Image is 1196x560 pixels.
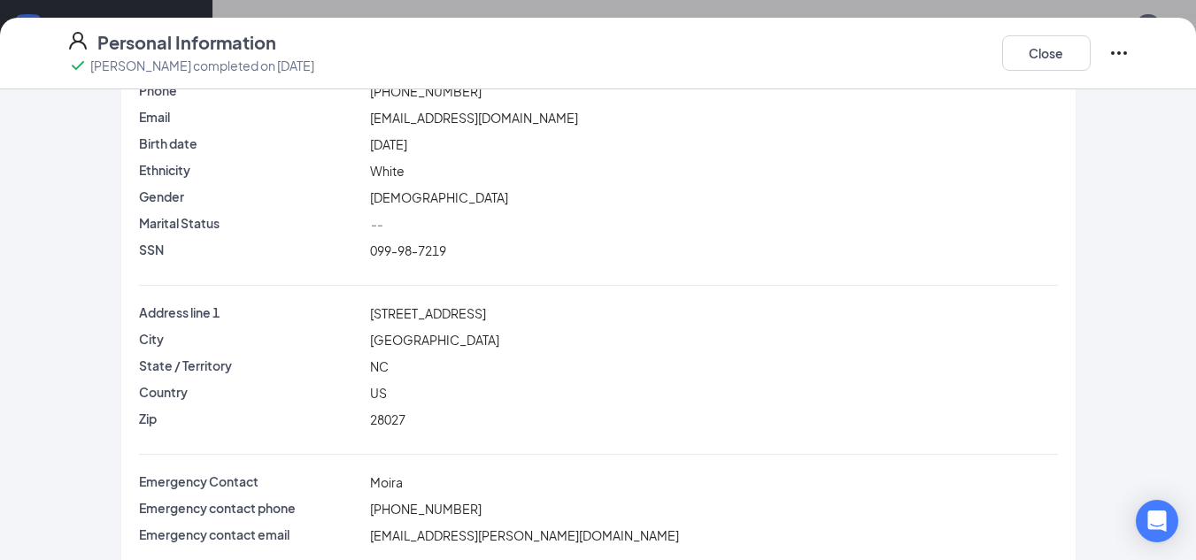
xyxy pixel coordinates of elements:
p: Emergency contact phone [139,499,364,517]
span: [DATE] [370,136,407,152]
p: Marital Status [139,214,364,232]
button: Close [1002,35,1091,71]
span: NC [370,358,389,374]
div: Open Intercom Messenger [1136,500,1178,542]
span: -- [370,216,382,232]
span: White [370,163,405,179]
span: [GEOGRAPHIC_DATA] [370,332,499,348]
p: Zip [139,410,364,427]
span: 099-98-7219 [370,242,446,258]
p: Email [139,108,364,126]
p: Country [139,383,364,401]
span: [DEMOGRAPHIC_DATA] [370,189,508,205]
p: Birth date [139,134,364,152]
p: Phone [139,81,364,99]
h4: Personal Information [97,30,276,55]
span: 28027 [370,411,405,427]
p: Gender [139,188,364,205]
p: Emergency Contact [139,472,364,490]
p: State / Territory [139,357,364,374]
span: [PHONE_NUMBER] [370,501,482,517]
svg: Ellipses [1108,42,1130,64]
p: [PERSON_NAME] completed on [DATE] [90,57,314,74]
p: Ethnicity [139,161,364,179]
span: [PHONE_NUMBER] [370,83,482,99]
p: SSN [139,241,364,258]
p: City [139,330,364,348]
p: Emergency contact email [139,525,364,543]
svg: User [67,30,89,51]
svg: Checkmark [67,55,89,76]
p: Address line 1 [139,303,364,321]
span: [STREET_ADDRESS] [370,305,486,321]
span: Moira [370,474,403,490]
span: US [370,385,387,401]
span: [EMAIL_ADDRESS][PERSON_NAME][DOMAIN_NAME] [370,527,679,543]
span: [EMAIL_ADDRESS][DOMAIN_NAME] [370,110,578,126]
